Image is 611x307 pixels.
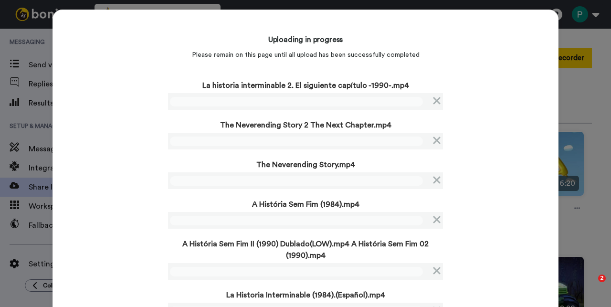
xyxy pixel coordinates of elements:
[268,34,343,45] h4: Uploading in progress
[168,289,443,301] p: La Historia Interminable (1984).(Español).mp4
[598,275,606,282] span: 2
[168,80,443,91] p: La historia interminable 2. El siguiente capítulo -1990-.mp4
[168,199,443,210] p: A História Sem Fim (1984).mp4
[168,159,443,170] p: The Neverending Story.mp4
[579,275,601,297] iframe: Intercom live chat
[168,119,443,131] p: The Neverending Story 2 The Next Chapter.mp4
[168,238,443,261] p: A História Sem Fim II (1990) Dublado(LOW).mp4 A História Sem Fim 02 (1990).mp4
[192,50,420,60] p: Please remain on this page until all upload has been successfully completed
